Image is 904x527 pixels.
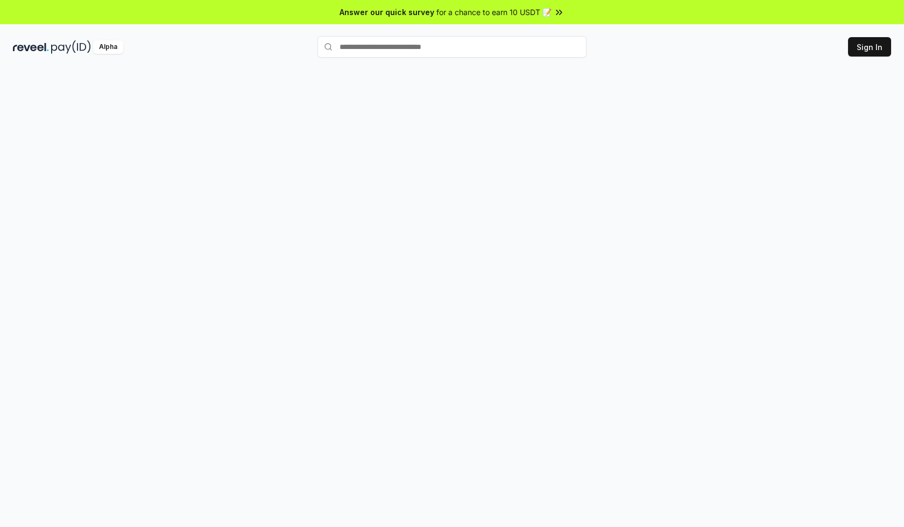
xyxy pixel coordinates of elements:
[93,40,123,54] div: Alpha
[340,6,434,18] span: Answer our quick survey
[848,37,891,57] button: Sign In
[51,40,91,54] img: pay_id
[13,40,49,54] img: reveel_dark
[436,6,552,18] span: for a chance to earn 10 USDT 📝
